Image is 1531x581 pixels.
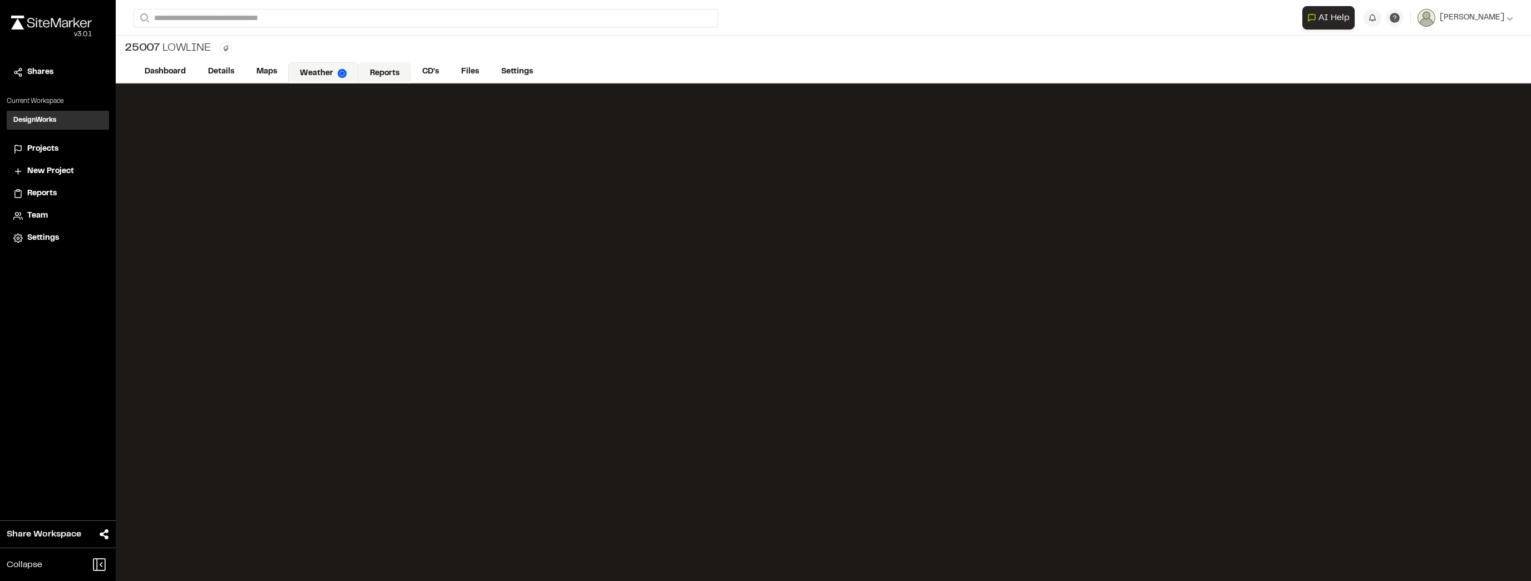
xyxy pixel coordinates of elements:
[134,9,154,27] button: Search
[13,232,102,244] a: Settings
[27,143,58,155] span: Projects
[13,210,102,222] a: Team
[450,61,490,82] a: Files
[1302,6,1355,29] button: Open AI Assistant
[27,165,74,178] span: New Project
[11,29,92,40] div: Oh geez...please don't...
[13,115,56,125] h3: DesignWorks
[220,42,232,55] button: Edit Tags
[197,61,245,82] a: Details
[27,232,59,244] span: Settings
[125,40,160,57] span: 25007
[1418,9,1435,27] img: User
[7,558,42,572] span: Collapse
[13,66,102,78] a: Shares
[245,61,288,82] a: Maps
[27,188,57,200] span: Reports
[7,528,81,541] span: Share Workspace
[27,66,53,78] span: Shares
[411,61,450,82] a: CD's
[1418,9,1513,27] button: [PERSON_NAME]
[13,165,102,178] a: New Project
[27,210,48,222] span: Team
[11,16,92,29] img: rebrand.png
[288,62,358,83] a: Weather
[1302,6,1359,29] div: Open AI Assistant
[13,143,102,155] a: Projects
[1318,11,1350,24] span: AI Help
[338,69,347,78] img: precipai.png
[134,61,197,82] a: Dashboard
[125,40,211,57] div: Lowline
[7,96,109,106] p: Current Workspace
[490,61,544,82] a: Settings
[13,188,102,200] a: Reports
[358,62,411,83] a: Reports
[1440,12,1504,24] span: [PERSON_NAME]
